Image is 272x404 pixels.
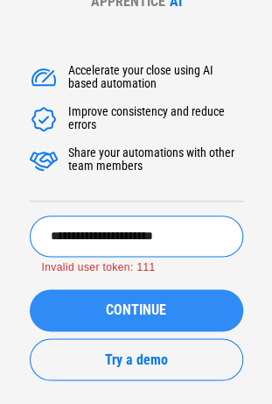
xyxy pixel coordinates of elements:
[68,146,243,174] div: Share your automations with other team members
[30,289,243,331] button: CONTINUE
[68,64,243,92] div: Accelerate your close using AI based automation
[42,259,231,277] p: Invalid user token: 111
[68,105,243,133] div: Improve consistency and reduce errors
[30,64,58,92] img: Accelerate
[106,303,166,317] span: CONTINUE
[30,338,243,380] button: Try a demo
[30,146,58,174] img: Accelerate
[30,105,58,133] img: Accelerate
[105,352,168,366] span: Try a demo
